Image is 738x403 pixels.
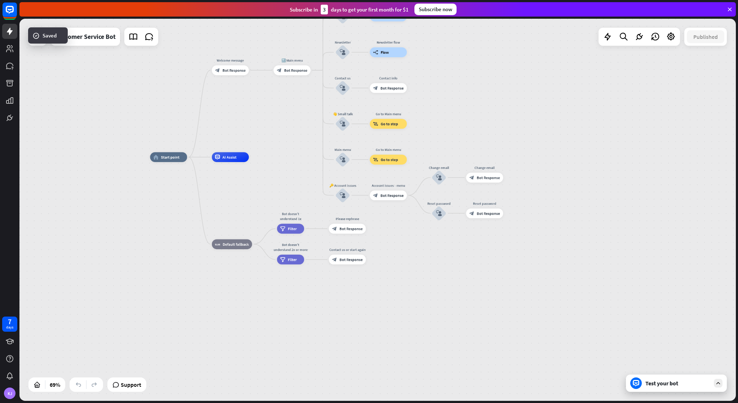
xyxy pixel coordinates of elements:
a: 7 days [2,317,17,332]
span: Bot Response [222,68,245,73]
span: Bot Response [284,68,307,73]
i: block_user_input [340,192,346,198]
div: Go to Main menu [366,112,410,117]
i: block_bot_response [277,68,282,73]
div: Reset password [424,201,454,206]
button: Published [687,30,724,43]
span: Bot Response [339,226,363,231]
span: Go to step [381,121,398,126]
i: block_user_input [436,210,442,216]
span: Default fallback [223,242,249,247]
div: Bot doesn't understand 1x [273,211,308,221]
i: block_bot_response [332,226,337,231]
div: 7 [8,318,12,325]
i: success [32,32,40,39]
i: builder_tree [373,14,378,19]
i: block_bot_response [373,193,378,198]
span: Bot Response [477,211,500,216]
div: Go to Main menu [366,147,410,152]
div: Newsletter flow [366,40,410,45]
i: block_goto [373,121,378,126]
i: block_bot_response [373,86,378,91]
div: Welcome message [208,58,253,63]
i: block_bot_response [469,175,474,180]
div: Change email [462,165,507,170]
i: filter [280,226,285,231]
div: Reset password [462,201,507,206]
span: Saved [43,32,57,39]
div: 👋 Small talk [328,112,357,117]
i: home_2 [153,155,158,160]
div: Test your bot [645,380,710,387]
span: Filter [288,257,297,262]
i: block_user_input [340,85,346,91]
span: Support [121,379,141,390]
i: block_user_input [340,14,346,19]
i: block_fallback [215,242,220,247]
div: Change email [424,165,454,170]
div: 🔙 Main menu [270,58,314,63]
span: Bot Response [339,257,363,262]
span: Bot Response [381,193,404,198]
i: block_user_input [340,157,346,162]
div: 69% [48,379,62,390]
span: Bot Response [381,86,404,91]
div: Customer Service Bot [55,28,116,46]
div: Contact us or start again [325,247,369,252]
span: Bot Response [477,175,500,180]
div: Subscribe in days to get your first month for $1 [290,5,409,14]
div: days [6,325,13,330]
i: block_user_input [340,49,346,55]
span: AI Assist [222,155,236,160]
div: Bot doesn't understand 2x or more [273,242,308,252]
button: Open LiveChat chat widget [6,3,27,24]
div: Account issues - menu [366,183,410,188]
div: Newsletter [328,40,357,45]
span: Start point [161,155,179,160]
span: Filter [288,226,297,231]
div: Main menu [328,147,357,152]
i: block_bot_response [469,211,474,216]
i: block_bot_response [215,68,220,73]
i: builder_tree [373,50,378,55]
div: Please rephrase [325,216,369,221]
div: Contact info [366,76,410,81]
div: KJ [4,388,15,399]
i: block_bot_response [332,257,337,262]
div: 3 [321,5,328,14]
i: filter [280,257,285,262]
div: Contact us [328,76,357,81]
span: Go to step [381,157,398,162]
i: block_user_input [436,175,442,180]
i: block_user_input [340,121,346,127]
i: block_goto [373,157,378,162]
div: 🔑 Account issues [328,183,357,188]
div: Subscribe now [414,4,457,15]
span: Flow [381,50,389,55]
span: Flow [381,14,389,19]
